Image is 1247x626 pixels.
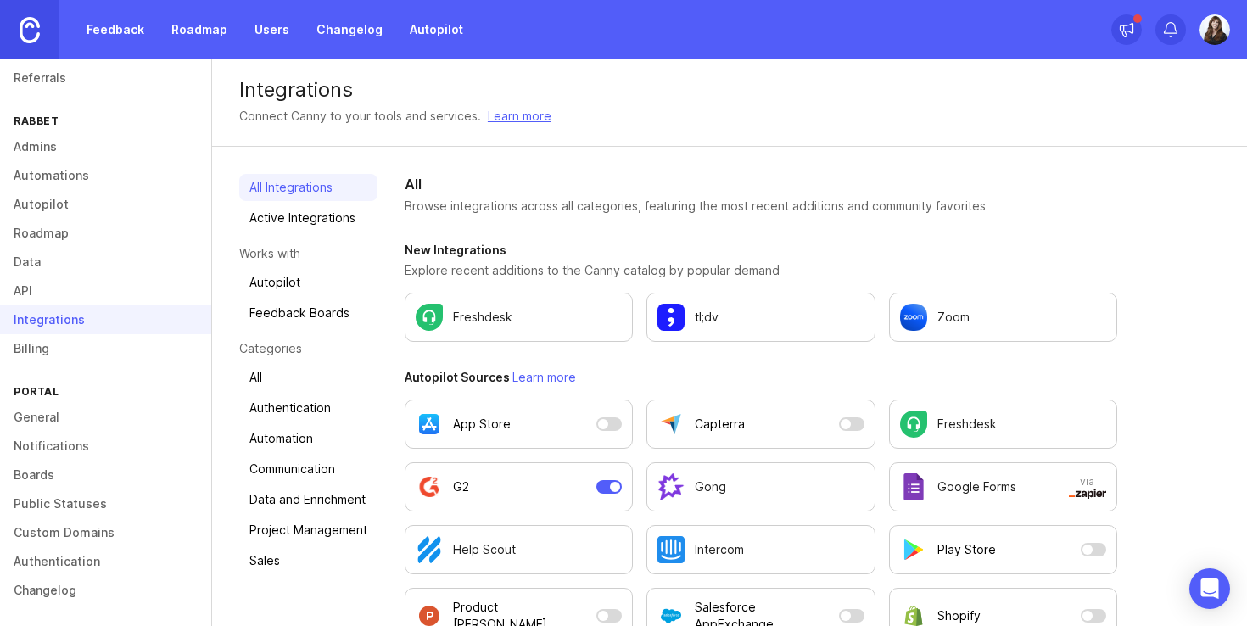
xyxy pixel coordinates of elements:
[239,394,377,422] a: Authentication
[1189,568,1230,609] div: Open Intercom Messenger
[405,262,1117,279] p: Explore recent additions to the Canny catalog by popular demand
[937,309,970,326] p: Zoom
[306,14,393,45] a: Changelog
[405,198,1117,215] p: Browse integrations across all categories, featuring the most recent additions and community favo...
[646,400,875,449] button: Capterra is currently disabled as an Autopilot data source. Open a modal to adjust settings.
[239,340,377,357] p: Categories
[695,309,719,326] p: tl;dv
[239,204,377,232] a: Active Integrations
[239,269,377,296] a: Autopilot
[453,541,516,558] p: Help Scout
[405,525,633,574] a: Configure Help Scout settings.
[239,425,377,452] a: Automation
[239,299,377,327] a: Feedback Boards
[239,456,377,483] a: Communication
[695,478,726,495] p: Gong
[239,364,377,391] a: All
[239,547,377,574] a: Sales
[405,174,1117,194] h2: All
[239,486,377,513] a: Data and Enrichment
[161,14,238,45] a: Roadmap
[239,80,1220,100] div: Integrations
[239,107,481,126] div: Connect Canny to your tools and services.
[512,370,576,384] a: Learn more
[239,174,377,201] a: All Integrations
[244,14,299,45] a: Users
[695,541,744,558] p: Intercom
[405,242,1117,259] h3: New Integrations
[405,293,633,342] a: Configure Freshdesk settings.
[889,525,1117,574] button: Play Store is currently disabled as an Autopilot data source. Open a modal to adjust settings.
[937,541,996,558] p: Play Store
[646,525,875,574] a: Configure Intercom settings.
[76,14,154,45] a: Feedback
[646,462,875,511] a: Configure Gong settings.
[239,517,377,544] a: Project Management
[937,607,981,624] p: Shopify
[695,416,745,433] p: Capterra
[20,17,40,43] img: Canny Home
[937,416,997,433] p: Freshdesk
[239,245,377,262] p: Works with
[453,478,469,495] p: G2
[1069,475,1106,499] span: via
[937,478,1016,495] p: Google Forms
[889,400,1117,449] a: Configure Freshdesk settings.
[488,107,551,126] a: Learn more
[453,416,511,433] p: App Store
[405,369,1117,386] h3: Autopilot Sources
[400,14,473,45] a: Autopilot
[889,462,1117,511] a: Configure Google Forms in a new tab.
[453,309,512,326] p: Freshdesk
[1069,489,1106,499] img: svg+xml;base64,PHN2ZyB3aWR0aD0iNTAwIiBoZWlnaHQ9IjEzNiIgZmlsbD0ibm9uZSIgeG1sbnM9Imh0dHA6Ly93d3cudz...
[646,293,875,342] a: Configure tl;dv settings.
[1199,14,1230,45] img: Candace Davis
[405,462,633,511] button: G2 is currently enabled as an Autopilot data source. Open a modal to adjust settings.
[405,400,633,449] button: App Store is currently disabled as an Autopilot data source. Open a modal to adjust settings.
[889,293,1117,342] a: Configure Zoom settings.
